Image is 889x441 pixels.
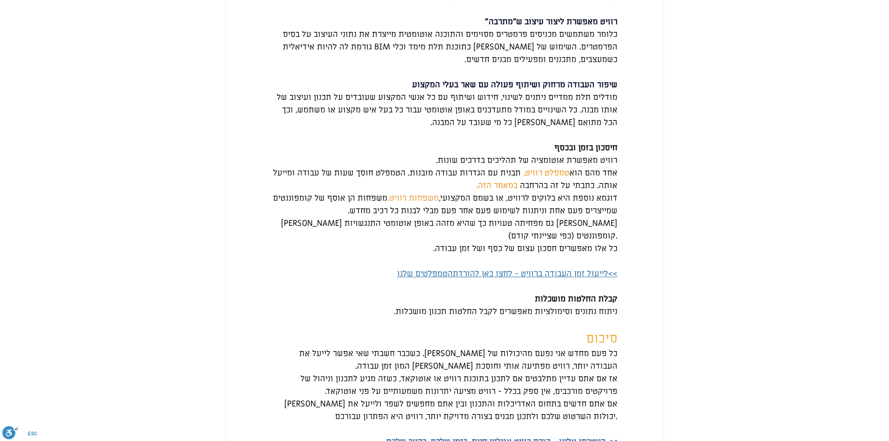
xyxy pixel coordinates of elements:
[554,142,617,153] span: חיסכון בזמן ובכסף
[284,399,620,422] span: [PERSON_NAME] אם אתם חדשים בתחום האדריכלות והתכנון ובין אתם מחפשים לשפר ולייעל את יכולות השרטוט ש...
[412,79,617,90] span: שיפור העבודה מרחוק ושיתוף פעולה עם שאר בעלי המקצוע
[453,268,608,279] a: לייעול זמן העבודה ברוויט - לחצו כאן להורדת
[274,92,617,128] span: מודלים תלת ממדיים ניתנים לשינוי, חידוש ושיתוף עם כל אנשי המקצוע שעובדים על תכנון ועיצוב של אותו מ...
[436,155,617,166] span: רוויט מאפשרת אוטומציה של תהליכים בדרכים שונות.
[439,193,617,203] span: דוגמא נוספת היא בלוקים לרוויט, או בשמם המקצועי,
[523,168,525,178] span: ,
[433,243,617,254] span: כל אלו מאפשרים חסכון עצום של כסף ושל זמן עבודה.
[525,168,569,178] a: טמפלט רוויט
[281,218,620,241] span: [PERSON_NAME] גם מפחיתה טעויות כך שהיא מזהה באופן אוטומטי התנגשויות [PERSON_NAME] קומפוננטים (כפי...
[608,268,617,279] span: >>
[297,348,617,371] span: כל פעם מחדש אני נפעם מהיכולות של [PERSON_NAME]. כשכבר חשבתי שאי אפשר לייעל את העבודה יותר, רוויט ...
[298,373,617,397] span: אז אם אתם עדיין מתלבטים אם לתכנן בתוכנת רוויט או אוטוקאד, כשזה מגיע לתכנון וניהול של פרויקטים מור...
[397,268,453,279] span: הטמפלטים שלנו
[394,306,617,317] span: ניתוח נתונים וסימולציות מאפשרים לקבל החלטות תכנון מושכלות.
[569,168,617,178] span: אחד מהם הוא
[271,193,617,216] span: משפחות הן אוסף של קומפוננטים שמייצרים פעם אחת וניתנות לשימוש פעם אחר פעם מבלי לבנות כל רכיב מחדש.
[389,193,439,203] a: משפחות רוויט
[586,330,617,347] span: סיכום
[476,180,518,191] a: במאמר הזה.
[387,193,389,203] span: .
[535,294,617,304] span: קבלת החלטות מושכלות
[271,168,617,191] span: תבנית עם הגדרות עבודה מובנות. הטמפלט חוסך שעות של עבודה ומייעל אותה. כתבתי על זה בהרחבה
[280,29,617,65] span: כלומר משתמשים מכניסים פרמטרים מסוימים והתוכנה אוטומטית מייצרת את נתוני העיצוב על בסיס הפרמטרים. ה...
[485,16,617,27] span: רוויט מאפשרת ליצור עיצוב ש"מתרבה"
